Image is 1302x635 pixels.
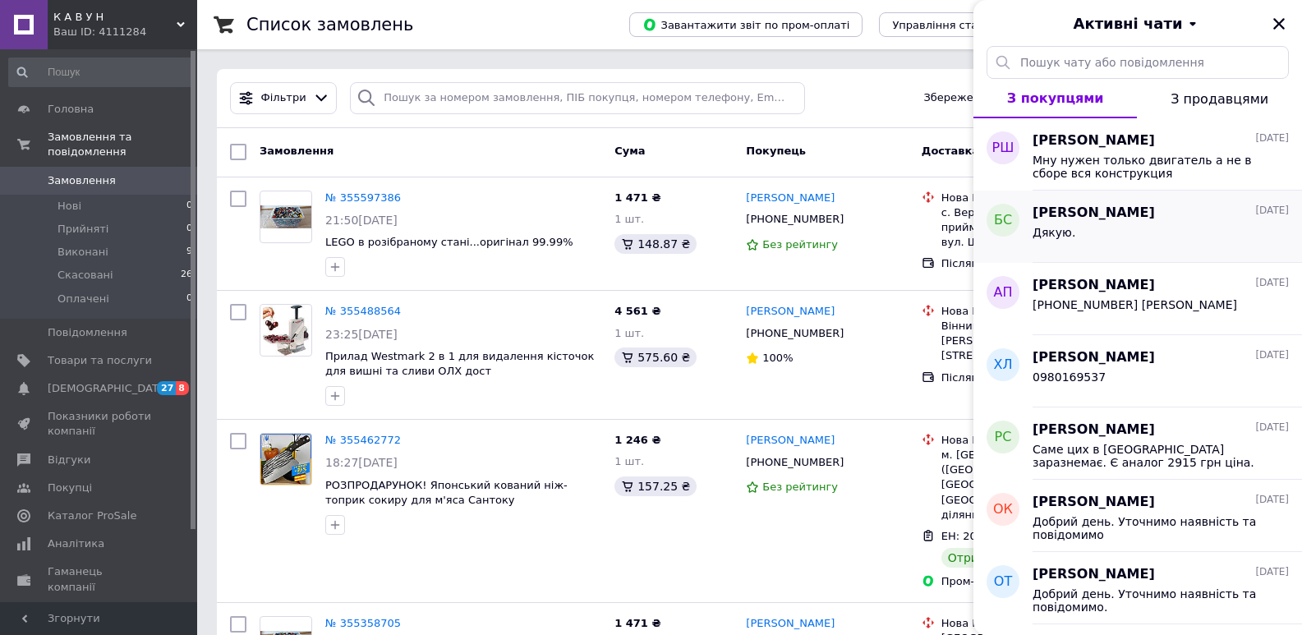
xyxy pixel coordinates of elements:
[994,283,1013,302] span: АП
[941,205,1119,251] div: с. Верхній Вербіж, Пункт приймання-видачі (до 30 кг): вул. Шевченка, 24Б
[325,236,573,248] a: LEGO в розібраному стані...оригінал 99.99%
[1255,421,1289,435] span: [DATE]
[186,245,192,260] span: 9
[48,564,152,594] span: Гаманець компанії
[186,222,192,237] span: 0
[176,381,189,395] span: 8
[922,145,1043,157] span: Доставка та оплата
[1019,13,1256,35] button: Активні чати
[53,25,197,39] div: Ваш ID: 4111284
[1033,515,1266,541] span: Добрий день. Уточнимо наявність та повідомимо
[1255,131,1289,145] span: [DATE]
[48,536,104,551] span: Аналітика
[157,381,176,395] span: 27
[994,211,1012,230] span: БС
[325,617,401,629] a: № 355358705
[325,305,401,317] a: № 355488564
[186,199,192,214] span: 0
[58,268,113,283] span: Скасовані
[614,455,644,467] span: 1 шт.
[941,319,1119,364] div: Вінниця, №9 (до 30 кг): просп. [PERSON_NAME][STREET_ADDRESS]
[614,476,697,496] div: 157.25 ₴
[614,434,660,446] span: 1 246 ₴
[48,130,197,159] span: Замовлення та повідомлення
[923,90,1035,106] span: Збережені фільтри:
[614,234,697,254] div: 148.87 ₴
[973,552,1302,624] button: ОТ[PERSON_NAME][DATE]Добрий день. Уточнимо наявність та повідомимо.
[879,12,1031,37] button: Управління статусами
[1033,370,1106,384] span: 0980169537
[1033,421,1155,439] span: [PERSON_NAME]
[995,428,1012,447] span: РС
[263,305,309,356] img: Фото товару
[260,434,311,485] img: Фото товару
[1255,565,1289,579] span: [DATE]
[1033,131,1155,150] span: [PERSON_NAME]
[8,58,194,87] input: Пошук
[325,191,401,204] a: № 355597386
[48,481,92,495] span: Покупці
[1033,276,1155,295] span: [PERSON_NAME]
[941,304,1119,319] div: Нова Пошта
[261,90,306,106] span: Фільтри
[58,292,109,306] span: Оплачені
[614,347,697,367] div: 575.60 ₴
[762,238,838,251] span: Без рейтингу
[1033,154,1266,180] span: Мну нужен только двигатель а не в сборе вся конструкция
[1255,204,1289,218] span: [DATE]
[941,548,1015,568] div: Отримано
[973,263,1302,335] button: АП[PERSON_NAME][DATE][PHONE_NUMBER] [PERSON_NAME]
[58,199,81,214] span: Нові
[48,381,169,396] span: [DEMOGRAPHIC_DATA]
[58,222,108,237] span: Прийняті
[1033,348,1155,367] span: [PERSON_NAME]
[186,292,192,306] span: 0
[892,19,1018,31] span: Управління статусами
[48,508,136,523] span: Каталог ProSale
[260,304,312,357] a: Фото товару
[941,574,1119,589] div: Пром-оплата
[246,15,413,35] h1: Список замовлень
[1033,493,1155,512] span: [PERSON_NAME]
[48,453,90,467] span: Відгуки
[48,409,152,439] span: Показники роботи компанії
[58,245,108,260] span: Виконані
[629,12,863,37] button: Завантажити звіт по пром-оплаті
[993,500,1013,519] span: ОК
[325,456,398,469] span: 18:27[DATE]
[973,480,1302,552] button: ОК[PERSON_NAME][DATE]Добрий день. Уточнимо наявність та повідомимо
[614,327,644,339] span: 1 шт.
[1033,587,1266,614] span: Добрий день. Уточнимо наявність та повідомимо.
[325,479,568,507] a: РОЗПРОДАРУНОК! Японський кований ніж-топрик сокиру для м'яса Сантоку
[614,305,660,317] span: 4 561 ₴
[743,452,847,473] div: [PHONE_NUMBER]
[325,434,401,446] a: № 355462772
[746,304,835,320] a: [PERSON_NAME]
[941,256,1119,271] div: Післяплата
[941,530,1058,542] span: ЕН: 20451219147549
[973,79,1137,118] button: З покупцями
[973,407,1302,480] button: РС[PERSON_NAME][DATE]Саме цих в [GEOGRAPHIC_DATA] заразнемає. Є аналог 2915 грн ціна.
[260,433,312,485] a: Фото товару
[743,323,847,344] div: [PHONE_NUMBER]
[941,448,1119,522] div: м. [GEOGRAPHIC_DATA] ([GEOGRAPHIC_DATA].), №700: [GEOGRAPHIC_DATA], урочище "[GEOGRAPHIC_DATA]", ...
[941,370,1119,385] div: Післяплата
[746,616,835,632] a: [PERSON_NAME]
[325,214,398,227] span: 21:50[DATE]
[994,573,1012,591] span: ОТ
[1033,204,1155,223] span: [PERSON_NAME]
[941,433,1119,448] div: Нова Пошта
[614,213,644,225] span: 1 шт.
[1255,348,1289,362] span: [DATE]
[350,82,804,114] input: Пошук за номером замовлення, ПІБ покупця, номером телефону, Email, номером накладної
[746,191,835,206] a: [PERSON_NAME]
[1255,493,1289,507] span: [DATE]
[1171,91,1268,107] span: З продавцями
[181,268,192,283] span: 26
[762,481,838,493] span: Без рейтингу
[614,191,660,204] span: 1 471 ₴
[48,102,94,117] span: Головна
[614,145,645,157] span: Cума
